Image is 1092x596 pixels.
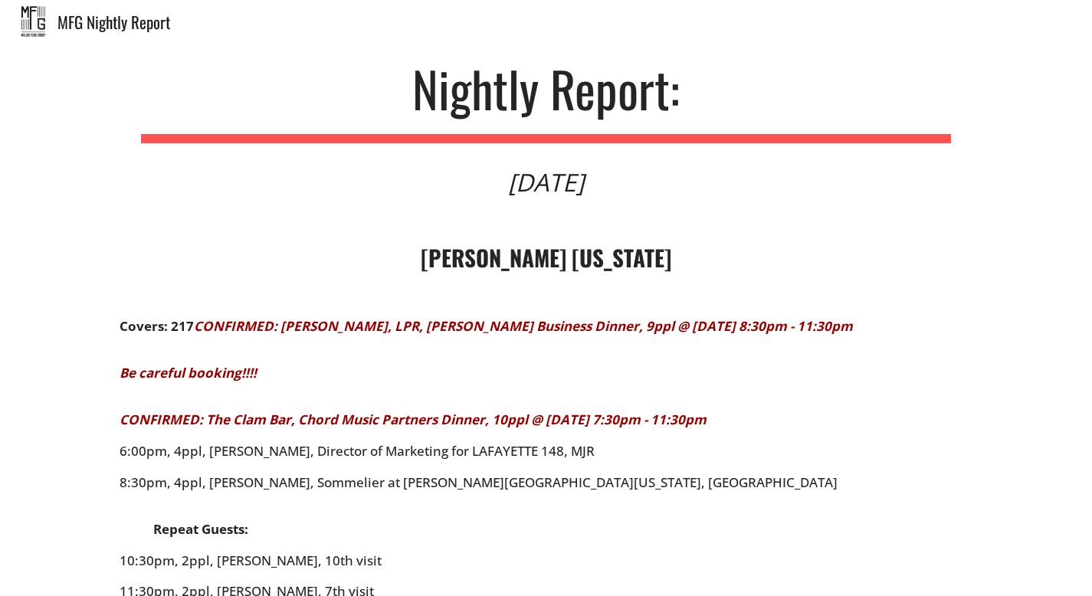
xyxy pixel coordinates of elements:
[21,6,45,37] img: mfg_nightly.jpeg
[120,317,853,428] font: CONFIRMED: [PERSON_NAME], LPR, [PERSON_NAME] Business Dinner, 9ppl @ [DATE] 8:30pm - 11:30pm Be c...
[421,241,671,273] strong: [PERSON_NAME] [US_STATE]
[508,170,584,195] div: [DATE]
[153,520,248,538] strong: Repeat Guests:
[57,14,1092,30] div: MFG Nightly Report
[120,317,194,335] strong: Covers: 217
[412,64,680,113] div: Nightly Report:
